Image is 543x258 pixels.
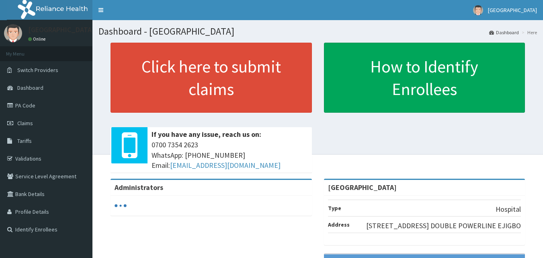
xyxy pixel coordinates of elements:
[115,200,127,212] svg: audio-loading
[152,130,261,139] b: If you have any issue, reach us on:
[98,26,537,37] h1: Dashboard - [GEOGRAPHIC_DATA]
[520,29,537,36] li: Here
[28,36,47,42] a: Online
[17,66,58,74] span: Switch Providers
[4,24,22,42] img: User Image
[489,29,519,36] a: Dashboard
[17,120,33,127] span: Claims
[17,137,32,144] span: Tariffs
[17,84,43,91] span: Dashboard
[328,204,341,212] b: Type
[328,221,350,228] b: Address
[170,161,281,170] a: [EMAIL_ADDRESS][DOMAIN_NAME]
[115,183,163,192] b: Administrators
[496,204,521,215] p: Hospital
[28,26,94,33] p: [GEOGRAPHIC_DATA]
[488,6,537,14] span: [GEOGRAPHIC_DATA]
[324,43,525,113] a: How to Identify Enrollees
[328,183,397,192] strong: [GEOGRAPHIC_DATA]
[111,43,312,113] a: Click here to submit claims
[366,221,521,231] p: [STREET_ADDRESS] DOUBLE POWERLINE EJIGBO
[152,140,308,171] span: 0700 7354 2623 WhatsApp: [PHONE_NUMBER] Email:
[473,5,483,15] img: User Image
